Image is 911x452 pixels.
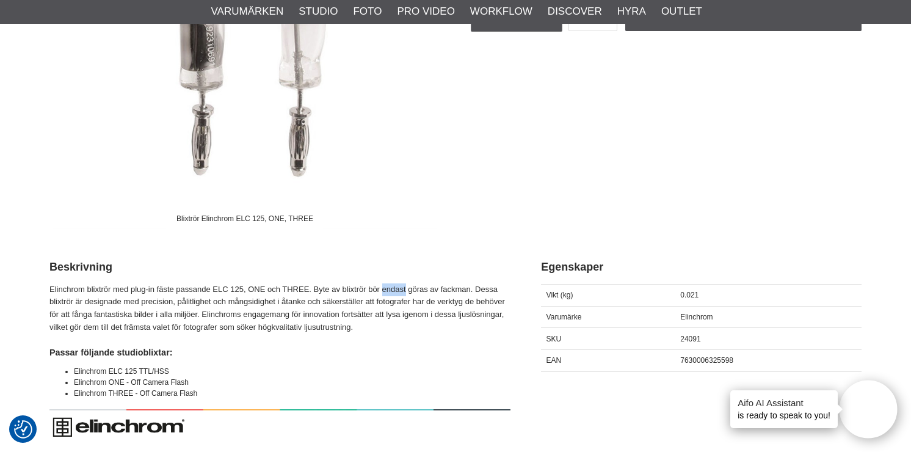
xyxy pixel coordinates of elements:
[546,291,573,299] span: Vikt (kg)
[49,346,510,359] h4: Passar följande studioblixtar:
[49,283,510,334] p: Elinchrom blixtrör med plug-in fäste passande ELC 125, ONE och THREE. Byte av blixtrör bör endast...
[211,4,284,20] a: Varumärken
[680,313,713,321] span: Elinchrom
[166,208,323,229] div: Blixtrör Elinchrom ELC 125, ONE, THREE
[14,420,32,439] img: Revisit consent button
[299,4,338,20] a: Studio
[661,4,702,20] a: Outlet
[617,4,646,20] a: Hyra
[353,4,382,20] a: Foto
[548,4,602,20] a: Discover
[74,388,510,399] li: Elinchrom THREE - Off Camera Flash
[74,377,510,388] li: Elinchrom ONE - Off Camera Flash
[541,260,862,275] h2: Egenskaper
[546,356,562,365] span: EAN
[49,407,510,445] img: Elinchrom Authorized Distributor
[680,291,699,299] span: 0.021
[546,335,562,343] span: SKU
[730,390,838,428] div: is ready to speak to you!
[14,418,32,440] button: Samtyckesinställningar
[680,356,733,365] span: 7630006325598
[397,4,454,20] a: Pro Video
[470,4,532,20] a: Workflow
[546,313,582,321] span: Varumärke
[74,366,510,377] li: Elinchrom ELC 125 TTL/HSS
[49,260,510,275] h2: Beskrivning
[738,396,830,409] h4: Aifo AI Assistant
[680,335,700,343] span: 24091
